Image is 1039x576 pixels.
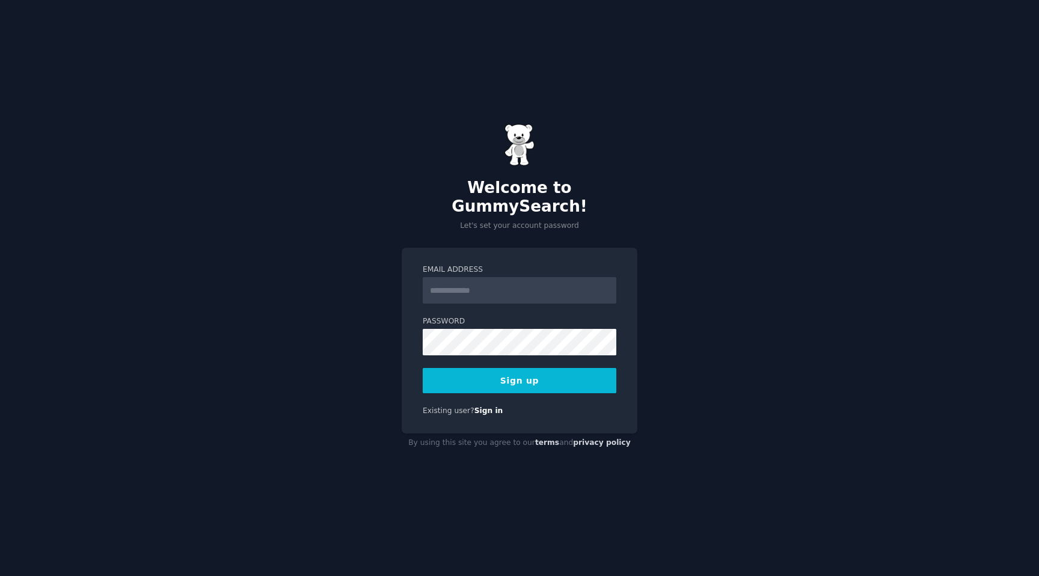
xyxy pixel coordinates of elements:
a: privacy policy [573,438,631,447]
label: Email Address [423,265,616,275]
button: Sign up [423,368,616,393]
div: By using this site you agree to our and [402,434,637,453]
a: Sign in [474,406,503,415]
span: Existing user? [423,406,474,415]
label: Password [423,316,616,327]
a: terms [535,438,559,447]
img: Gummy Bear [504,124,535,166]
p: Let's set your account password [402,221,637,231]
h2: Welcome to GummySearch! [402,179,637,216]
